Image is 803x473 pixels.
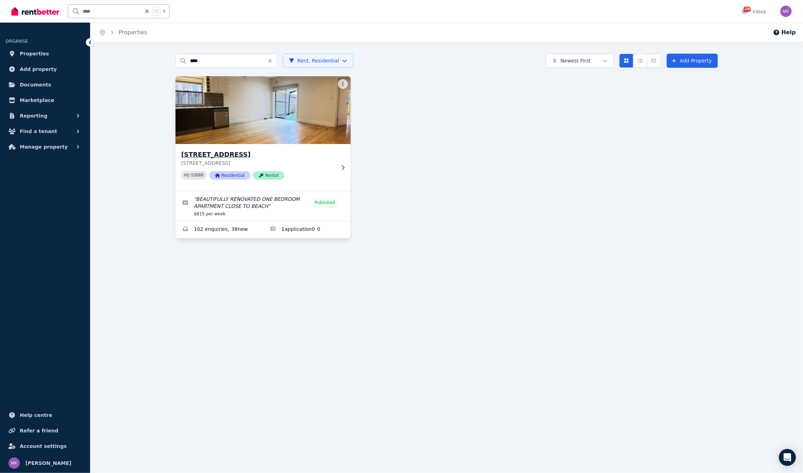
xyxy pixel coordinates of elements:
span: Residential [209,171,250,180]
span: Account settings [20,442,67,450]
div: Inbox [742,8,766,15]
button: Compact list view [633,54,647,68]
div: View options [619,54,661,68]
span: Documents [20,80,51,89]
small: PID [184,173,190,177]
span: [PERSON_NAME] [25,459,71,467]
a: Help centre [6,408,84,422]
span: Refer a friend [20,426,58,435]
a: Refer a friend [6,424,84,438]
img: Maor Kirsner [8,457,20,469]
code: 53008 [191,173,204,178]
a: Add property [6,62,84,76]
img: Maor Kirsner [780,6,792,17]
button: Card view [619,54,634,68]
span: Rental [253,171,284,180]
button: Find a tenant [6,124,84,138]
span: Find a tenant [20,127,57,136]
span: ORGANISE [6,39,28,44]
span: Add property [20,65,57,73]
a: Edit listing: BEAUTIFULLY RENOVATED ONE BEDROOM APARTMENT CLOSE TO BEACH [176,191,351,221]
a: Applications for 3/73 Curlewis Street, Bondi Beach [263,221,351,238]
span: Rent, Residential [289,57,339,64]
a: Add Property [667,54,718,68]
a: Enquiries for 3/73 Curlewis Street, Bondi Beach [176,221,263,238]
span: Manage property [20,143,68,151]
button: Expanded list view [647,54,661,68]
a: Properties [119,29,147,36]
a: Properties [6,47,84,61]
a: Documents [6,78,84,92]
button: Clear search [267,54,277,68]
span: k [163,8,166,14]
h3: [STREET_ADDRESS] [181,150,335,160]
button: Manage property [6,140,84,154]
img: RentBetter [11,6,59,17]
p: [STREET_ADDRESS] [181,160,335,167]
a: Account settings [6,439,84,453]
button: Help [773,28,796,37]
span: 1280 [743,7,751,12]
button: More options [338,79,348,89]
button: Newest First [546,54,614,68]
button: Reporting [6,109,84,123]
span: Reporting [20,112,47,120]
span: Help centre [20,411,52,419]
button: Rent, Residential [283,54,353,68]
div: Open Intercom Messenger [779,449,796,466]
span: Properties [20,49,49,58]
nav: Breadcrumb [90,23,156,42]
span: Marketplace [20,96,54,104]
span: Newest First [560,57,591,64]
a: 3/73 Curlewis Street, Bondi Beach[STREET_ADDRESS][STREET_ADDRESS]PID 53008ResidentialRental [176,76,351,191]
a: Marketplace [6,93,84,107]
img: 3/73 Curlewis Street, Bondi Beach [171,74,355,146]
